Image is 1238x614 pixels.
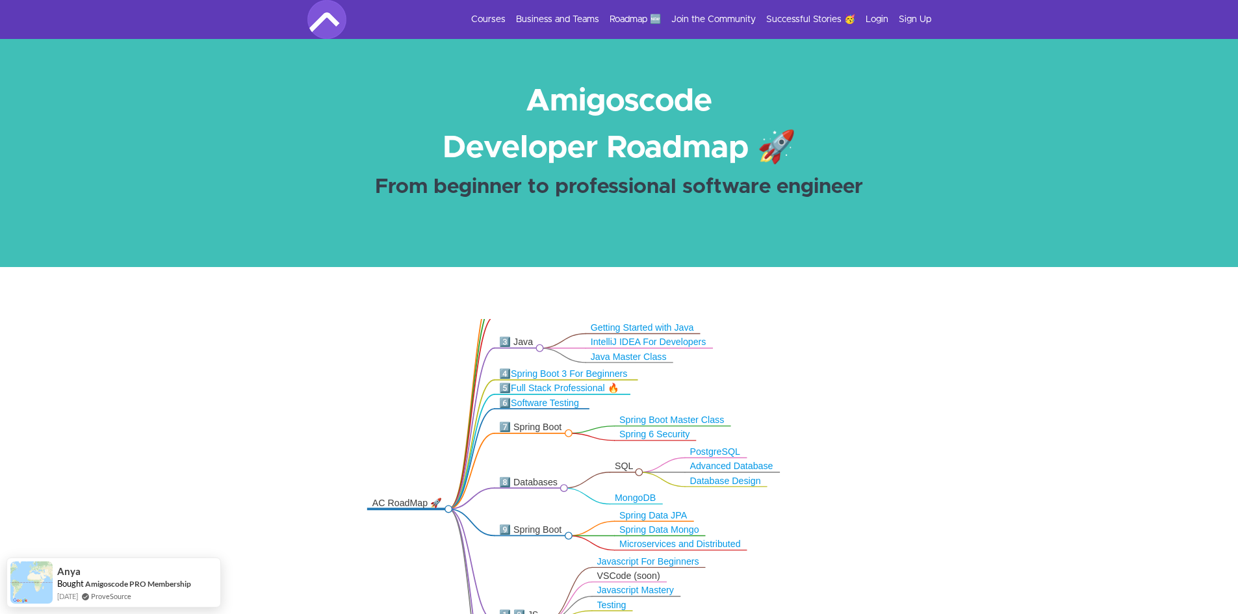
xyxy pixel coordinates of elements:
[499,383,625,394] div: 5️⃣
[57,578,84,589] span: Bought
[526,86,712,117] strong: Amigoscode
[619,525,699,535] a: Spring Data Mongo
[511,369,627,379] a: Spring Boot 3 For Beginners
[511,398,579,407] a: Software Testing
[516,13,599,26] a: Business and Teams
[499,368,632,380] div: 4️⃣
[57,591,78,602] span: [DATE]
[591,352,667,361] a: Java Master Class
[57,566,81,577] span: Anya
[619,429,690,439] a: Spring 6 Security
[597,556,699,566] a: Javascript For Beginners
[619,415,724,425] a: Spring Boot Master Class
[372,498,444,509] div: AC RoadMap 🚀
[597,585,673,595] a: Javascript Mastery
[591,323,694,333] a: Getting Started with Java
[766,13,855,26] a: Successful Stories 🥳
[10,561,53,604] img: provesource social proof notification image
[499,337,535,348] div: 3️⃣ Java
[443,133,796,164] strong: Developer Roadmap 🚀
[591,337,706,347] a: IntelliJ IDEA For Developers
[85,578,191,589] a: Amigoscode PRO Membership
[597,600,626,609] a: Testing
[690,476,760,485] a: Database Design
[597,570,661,582] div: VSCode (soon)
[499,476,559,488] div: 8️⃣ Databases
[610,13,661,26] a: Roadmap 🆕
[499,524,564,536] div: 9️⃣ Spring Boot
[615,493,656,503] a: MongoDB
[866,13,888,26] a: Login
[499,422,564,433] div: 7️⃣ Spring Boot
[511,383,619,393] a: Full Stack Professional 🔥
[671,13,756,26] a: Join the Community
[619,539,740,549] a: Microservices and Distributed
[91,591,131,602] a: ProveSource
[619,510,687,520] a: Spring Data JPA
[899,13,931,26] a: Sign Up
[615,461,634,472] div: SQL
[471,13,506,26] a: Courses
[690,447,740,457] a: PostgreSQL
[375,177,863,198] strong: From beginner to professional software engineer
[499,397,584,409] div: 6️⃣
[690,461,773,471] a: Advanced Database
